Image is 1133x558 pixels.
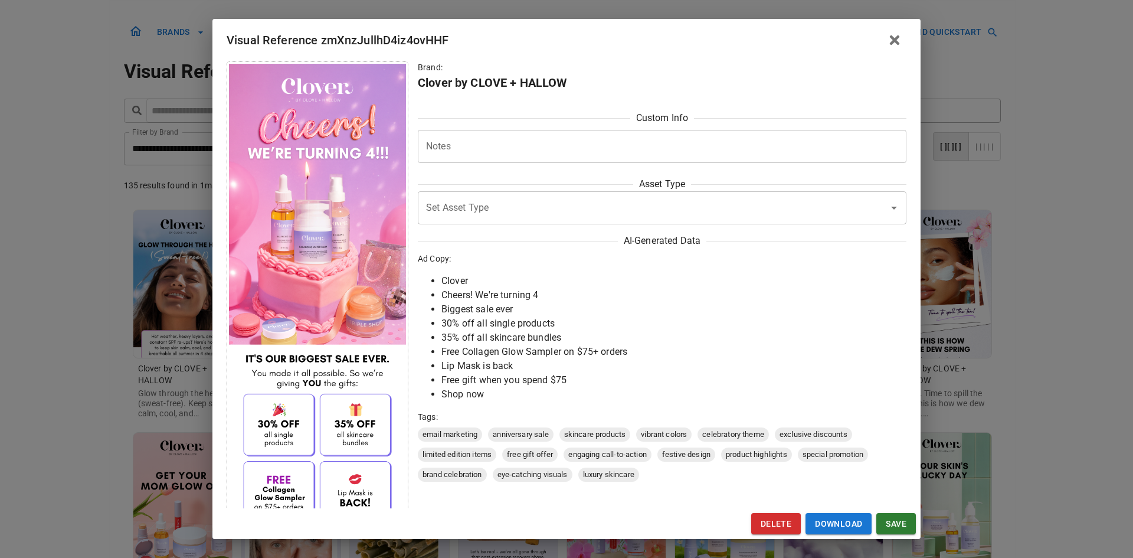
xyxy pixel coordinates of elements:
[441,387,906,402] li: Shop now
[564,449,651,461] span: engaging call-to-action
[630,111,694,125] span: Custom Info
[418,449,496,461] span: limited edition items
[618,234,706,248] span: AI-Generated Data
[441,345,906,359] li: Free Collagen Glow Sampler on $75+ orders
[441,316,906,331] li: 30% off all single products
[441,359,906,373] li: Lip Mask is back
[418,253,906,265] p: Ad Copy:
[633,177,691,191] span: Asset Type
[559,429,631,440] span: skincare products
[441,274,906,288] li: Clover
[488,429,553,440] span: anniversary sale
[441,331,906,345] li: 35% off all skincare bundles
[441,373,906,387] li: Free gift when you spend $75
[886,200,902,216] button: Open
[418,73,906,92] h6: Clover by CLOVE + HALLOW
[418,411,906,423] p: Tags:
[721,449,792,461] span: product highlights
[441,288,906,302] li: Cheers! We're turning 4
[798,449,869,461] span: special promotion
[775,429,852,440] span: exclusive discounts
[418,61,906,73] p: Brand:
[578,469,639,481] span: luxury skincare
[493,469,572,481] span: eye-catching visuals
[698,429,769,440] span: celebratory theme
[636,429,692,440] span: vibrant colors
[751,513,801,535] button: Delete
[876,513,916,535] button: Save
[502,449,558,461] span: free gift offer
[805,513,872,535] a: Download
[418,429,482,440] span: email marketing
[441,302,906,316] li: Biggest sale ever
[657,449,715,461] span: festive design
[418,469,487,481] span: brand celebration
[212,19,921,61] h2: Visual Reference zmXnzJullhD4iz4ovHHF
